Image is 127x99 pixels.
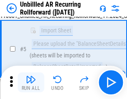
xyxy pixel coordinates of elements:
[26,74,36,84] img: Run All
[20,46,26,52] span: # 5
[71,72,97,92] button: Skip
[51,86,64,91] div: Undo
[32,62,102,72] div: BalanceSheetDetail-imported
[79,86,90,91] div: Skip
[7,3,17,13] img: Back
[20,0,96,16] div: Unbillled AR Recurring Rollforward ([DATE])
[104,76,117,89] img: Main button
[22,86,40,91] div: Run All
[17,72,44,92] button: Run All
[79,74,89,84] img: Skip
[100,5,106,12] img: Support
[40,26,73,36] div: Import Sheet
[110,3,120,13] img: Settings menu
[52,74,62,84] img: Undo
[44,72,71,92] button: Undo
